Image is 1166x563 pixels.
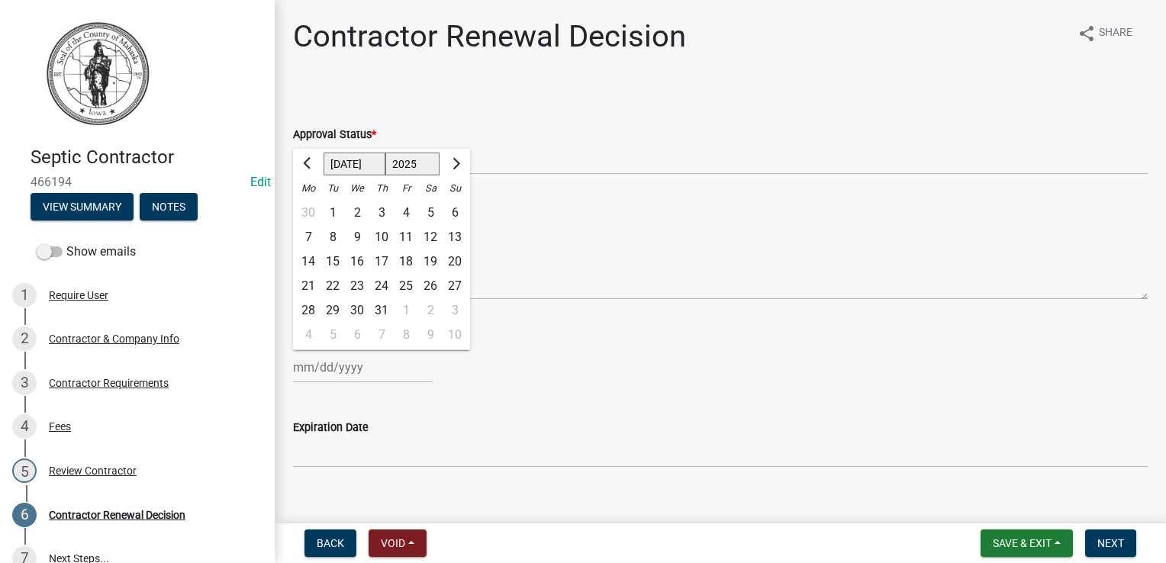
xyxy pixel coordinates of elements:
wm-modal-confirm: Edit Application Number [250,175,271,189]
div: 19 [418,249,443,274]
a: Edit [250,175,271,189]
div: Contractor & Company Info [49,333,179,344]
span: 466194 [31,175,244,189]
div: Thursday, July 10, 2025 [369,225,394,249]
div: 6 [443,201,467,225]
div: 3 [369,201,394,225]
label: Expiration Date [293,423,369,433]
div: Thursday, July 24, 2025 [369,274,394,298]
div: 26 [418,274,443,298]
div: 5 [418,201,443,225]
div: Tuesday, July 29, 2025 [320,298,345,323]
div: Saturday, July 12, 2025 [418,225,443,249]
label: Approval Status [293,130,376,140]
h4: Septic Contractor [31,146,263,169]
select: Select year [385,153,440,175]
div: 1 [394,298,418,323]
div: 7 [296,225,320,249]
div: Wednesday, July 23, 2025 [345,274,369,298]
div: 25 [394,274,418,298]
div: Tuesday, July 1, 2025 [320,201,345,225]
button: View Summary [31,193,134,220]
div: We [345,176,369,201]
button: shareShare [1065,18,1145,48]
div: 3 [443,298,467,323]
wm-modal-confirm: Notes [140,201,198,214]
div: Tuesday, July 15, 2025 [320,249,345,274]
div: 1 [12,283,37,307]
div: Saturday, July 5, 2025 [418,201,443,225]
div: Th [369,176,394,201]
button: Back [304,529,356,557]
div: Sunday, August 10, 2025 [443,323,467,347]
button: Previous month [299,152,317,176]
div: 4 [394,201,418,225]
div: Tu [320,176,345,201]
div: 31 [369,298,394,323]
div: 15 [320,249,345,274]
div: 8 [394,323,418,347]
div: Saturday, August 2, 2025 [418,298,443,323]
div: Friday, August 1, 2025 [394,298,418,323]
button: Next month [446,152,464,176]
div: Thursday, August 7, 2025 [369,323,394,347]
div: 1 [320,201,345,225]
div: 6 [12,503,37,527]
div: 5 [12,458,37,483]
div: 28 [296,298,320,323]
div: 18 [394,249,418,274]
div: Monday, July 7, 2025 [296,225,320,249]
div: 14 [296,249,320,274]
div: Tuesday, July 22, 2025 [320,274,345,298]
div: Monday, July 14, 2025 [296,249,320,274]
div: 6 [345,323,369,347]
label: Show emails [37,243,136,261]
div: 5 [320,323,345,347]
div: 10 [443,323,467,347]
div: 9 [418,323,443,347]
button: Notes [140,193,198,220]
span: Void [381,537,405,549]
div: 3 [12,371,37,395]
div: 2 [12,327,37,351]
span: Share [1099,24,1132,43]
div: 13 [443,225,467,249]
div: 4 [12,414,37,439]
div: 4 [296,323,320,347]
input: mm/dd/yyyy [293,352,433,383]
div: 9 [345,225,369,249]
div: Thursday, July 17, 2025 [369,249,394,274]
div: 30 [345,298,369,323]
div: Saturday, July 26, 2025 [418,274,443,298]
button: Save & Exit [981,529,1073,557]
div: 17 [369,249,394,274]
div: 2 [345,201,369,225]
div: Sunday, July 6, 2025 [443,201,467,225]
div: Friday, July 25, 2025 [394,274,418,298]
div: Friday, July 18, 2025 [394,249,418,274]
div: 21 [296,274,320,298]
div: 11 [394,225,418,249]
div: Sunday, July 20, 2025 [443,249,467,274]
div: Saturday, July 19, 2025 [418,249,443,274]
div: Thursday, July 3, 2025 [369,201,394,225]
h1: Contractor Renewal Decision [293,18,686,55]
div: 24 [369,274,394,298]
div: Monday, June 30, 2025 [296,201,320,225]
div: Sa [418,176,443,201]
button: Next [1085,529,1136,557]
div: Wednesday, July 16, 2025 [345,249,369,274]
div: Sunday, July 13, 2025 [443,225,467,249]
div: Tuesday, August 5, 2025 [320,323,345,347]
div: 10 [369,225,394,249]
div: Wednesday, July 30, 2025 [345,298,369,323]
div: 29 [320,298,345,323]
span: Next [1097,537,1124,549]
div: 27 [443,274,467,298]
i: share [1077,24,1096,43]
wm-modal-confirm: Summary [31,201,134,214]
span: Save & Exit [993,537,1052,549]
div: Tuesday, July 8, 2025 [320,225,345,249]
div: Thursday, July 31, 2025 [369,298,394,323]
div: 16 [345,249,369,274]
